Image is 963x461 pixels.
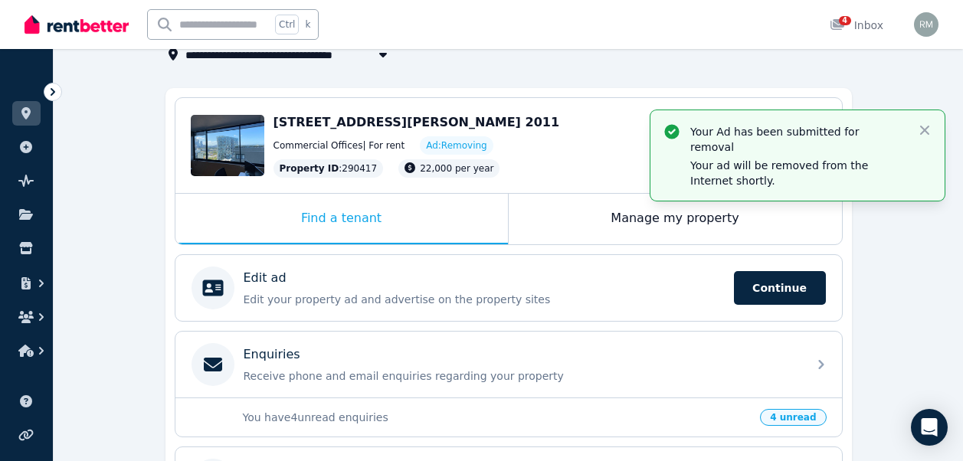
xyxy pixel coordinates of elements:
[175,194,508,244] div: Find a tenant
[305,18,310,31] span: k
[243,410,752,425] p: You have 4 unread enquiries
[274,159,384,178] div: : 290417
[426,139,487,152] span: Ad: Removing
[690,158,905,188] p: Your ad will be removed from the Internet shortly.
[244,345,300,364] p: Enquiries
[244,368,798,384] p: Receive phone and email enquiries regarding your property
[914,12,938,37] img: Richard Mahoney
[25,13,129,36] img: RentBetter
[830,18,883,33] div: Inbox
[274,139,405,152] span: Commercial Offices | For rent
[839,16,851,25] span: 4
[734,271,826,305] span: Continue
[275,15,299,34] span: Ctrl
[244,292,725,307] p: Edit your property ad and advertise on the property sites
[244,269,287,287] p: Edit ad
[690,124,905,155] p: Your Ad has been submitted for removal
[760,409,826,426] span: 4 unread
[175,332,842,397] a: EnquiriesReceive phone and email enquiries regarding your property
[420,163,493,174] span: 22,000 per year
[509,194,842,244] div: Manage my property
[280,162,339,175] span: Property ID
[911,409,948,446] div: Open Intercom Messenger
[274,115,560,129] span: [STREET_ADDRESS][PERSON_NAME] 2011
[175,255,842,321] a: Edit adEdit your property ad and advertise on the property sitesContinue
